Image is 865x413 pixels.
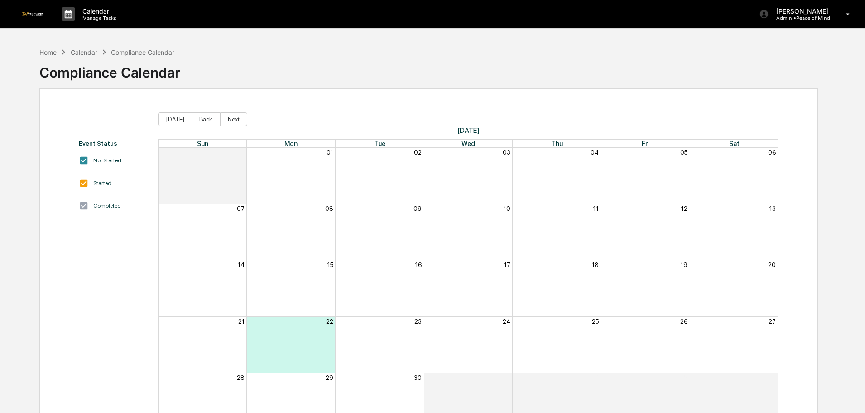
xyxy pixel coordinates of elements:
[504,205,510,212] button: 10
[158,126,779,135] span: [DATE]
[680,318,687,325] button: 26
[769,205,776,212] button: 13
[79,140,149,147] div: Event Status
[327,261,333,268] button: 15
[593,205,599,212] button: 11
[238,261,245,268] button: 14
[111,49,174,56] div: Compliance Calendar
[326,318,333,325] button: 22
[197,140,208,147] span: Sun
[413,205,422,212] button: 09
[192,112,220,126] button: Back
[237,205,245,212] button: 07
[680,149,687,156] button: 05
[220,112,247,126] button: Next
[414,149,422,156] button: 02
[414,374,422,381] button: 30
[768,374,776,381] button: 04
[158,112,192,126] button: [DATE]
[327,149,333,156] button: 01
[39,49,57,56] div: Home
[769,7,833,15] p: [PERSON_NAME]
[93,203,121,209] div: Completed
[504,261,510,268] button: 17
[326,374,333,381] button: 29
[22,12,43,16] img: logo
[461,140,475,147] span: Wed
[238,149,245,156] button: 31
[551,140,563,147] span: Thu
[642,140,649,147] span: Fri
[325,205,333,212] button: 08
[591,374,599,381] button: 02
[591,149,599,156] button: 04
[769,15,833,21] p: Admin • Peace of Mind
[681,261,687,268] button: 19
[503,318,510,325] button: 24
[71,49,97,56] div: Calendar
[284,140,298,147] span: Mon
[768,149,776,156] button: 06
[75,7,121,15] p: Calendar
[680,374,687,381] button: 03
[414,318,422,325] button: 23
[93,157,121,164] div: Not Started
[75,15,121,21] p: Manage Tasks
[93,180,111,186] div: Started
[238,318,245,325] button: 21
[503,149,510,156] button: 03
[769,318,776,325] button: 27
[592,318,599,325] button: 25
[504,374,510,381] button: 01
[415,261,422,268] button: 16
[39,57,180,81] div: Compliance Calendar
[374,140,385,147] span: Tue
[592,261,599,268] button: 18
[237,374,245,381] button: 28
[681,205,687,212] button: 12
[729,140,740,147] span: Sat
[768,261,776,268] button: 20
